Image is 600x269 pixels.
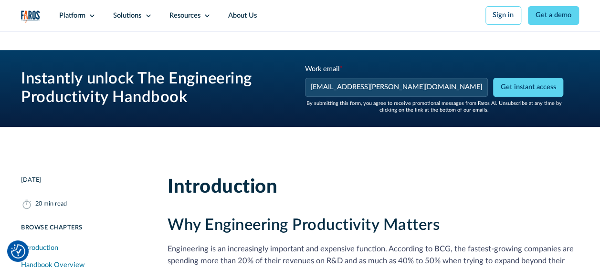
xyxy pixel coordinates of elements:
div: Browse Chapters [21,223,147,232]
img: Revisit consent button [11,244,25,259]
div: [DATE] [21,176,41,185]
h3: Instantly unlock The Engineering Productivity Handbook [21,70,283,107]
div: Platform [59,10,85,21]
button: Cookie Settings [11,244,25,259]
a: home [21,10,40,23]
div: Resources [169,10,200,21]
a: Sign in [485,6,521,24]
div: Work email [305,64,490,74]
div: Solutions [113,10,141,21]
form: Email Form [304,64,565,113]
div: Introduction [21,243,58,253]
a: Introduction [21,239,147,256]
h2: Introduction [168,176,579,198]
div: By submitting this form, you agree to receive promotional messages from Faros Al. Unsubscribe at ... [304,100,565,113]
h3: Why Engineering Productivity Matters [168,216,579,235]
div: 20 [35,199,42,208]
a: Get a demo [528,6,579,24]
input: Get instant access [493,78,563,97]
div: min read [43,199,67,208]
img: Logo of the analytics and reporting company Faros. [21,10,40,23]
